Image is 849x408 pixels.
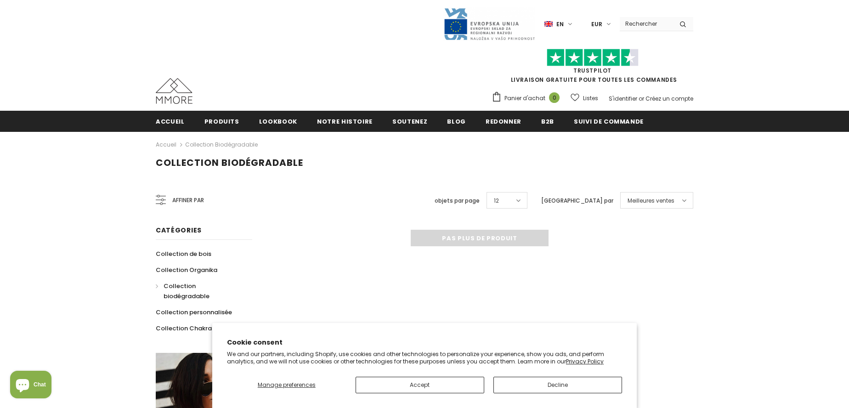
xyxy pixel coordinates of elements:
span: EUR [591,20,602,29]
button: Accept [356,377,484,393]
span: Panier d'achat [504,94,545,103]
span: Collection Chakra [156,324,212,333]
a: Créez un compte [645,95,693,102]
a: Blog [447,111,466,131]
a: Privacy Policy [566,357,604,365]
a: Collection biodégradable [156,278,242,304]
span: LIVRAISON GRATUITE POUR TOUTES LES COMMANDES [492,53,693,84]
span: 0 [549,92,560,103]
a: Collection Chakra [156,320,212,336]
span: Collection personnalisée [156,308,232,317]
span: Collection de bois [156,249,211,258]
label: objets par page [435,196,480,205]
span: Blog [447,117,466,126]
a: Collection Organika [156,262,217,278]
h2: Cookie consent [227,338,622,347]
a: Lookbook [259,111,297,131]
span: Produits [204,117,239,126]
p: We and our partners, including Shopify, use cookies and other technologies to personalize your ex... [227,351,622,365]
img: Faites confiance aux étoiles pilotes [547,49,639,67]
a: Panier d'achat 0 [492,91,564,105]
inbox-online-store-chat: Shopify online store chat [7,371,54,401]
a: soutenez [392,111,427,131]
button: Decline [493,377,622,393]
a: Collection personnalisée [156,304,232,320]
span: Meilleures ventes [628,196,674,205]
span: Catégories [156,226,202,235]
a: Redonner [486,111,521,131]
span: Collection biodégradable [164,282,209,300]
span: Listes [583,94,598,103]
a: Javni Razpis [443,20,535,28]
a: Accueil [156,111,185,131]
label: [GEOGRAPHIC_DATA] par [541,196,613,205]
span: Affiner par [172,195,204,205]
a: Collection biodégradable [185,141,258,148]
span: B2B [541,117,554,126]
a: Collection de bois [156,246,211,262]
a: B2B [541,111,554,131]
span: or [639,95,644,102]
a: Produits [204,111,239,131]
a: Accueil [156,139,176,150]
span: Suivi de commande [574,117,644,126]
span: Collection Organika [156,266,217,274]
a: Suivi de commande [574,111,644,131]
span: soutenez [392,117,427,126]
span: Accueil [156,117,185,126]
span: en [556,20,564,29]
span: Collection biodégradable [156,156,303,169]
a: TrustPilot [573,67,611,74]
img: Javni Razpis [443,7,535,41]
span: 12 [494,196,499,205]
input: Search Site [620,17,673,30]
span: Manage preferences [258,381,316,389]
button: Manage preferences [227,377,346,393]
a: S'identifier [609,95,637,102]
span: Lookbook [259,117,297,126]
span: Redonner [486,117,521,126]
img: i-lang-1.png [544,20,553,28]
a: Listes [571,90,598,106]
a: Notre histoire [317,111,373,131]
img: Cas MMORE [156,78,192,104]
span: Notre histoire [317,117,373,126]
